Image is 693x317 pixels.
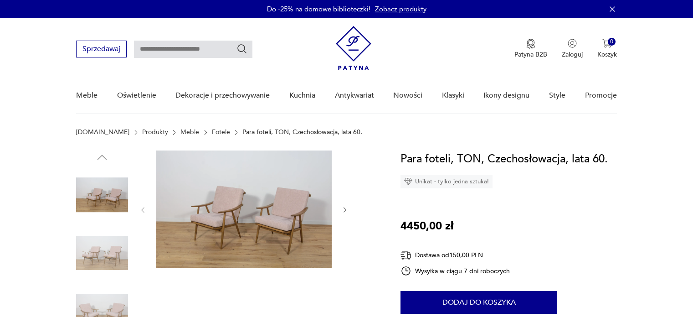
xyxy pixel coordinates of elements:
a: Style [549,78,565,113]
button: 0Koszyk [597,39,617,59]
button: Zaloguj [562,39,583,59]
div: Unikat - tylko jedna sztuka! [400,175,493,188]
img: Ikona koszyka [602,39,611,48]
button: Dodaj do koszyka [400,291,557,314]
div: Wysyłka w ciągu 7 dni roboczych [400,265,510,276]
a: Zobacz produkty [375,5,426,14]
a: [DOMAIN_NAME] [76,129,129,136]
img: Zdjęcie produktu Para foteli, TON, Czechosłowacja, lata 60. [156,151,332,268]
a: Ikona medaluPatyna B2B [514,39,547,59]
a: Nowości [393,78,422,113]
a: Meble [180,129,199,136]
img: Patyna - sklep z meblami i dekoracjami vintage [336,26,371,70]
a: Promocje [585,78,617,113]
p: Zaloguj [562,50,583,59]
a: Oświetlenie [117,78,156,113]
a: Sprzedawaj [76,47,127,53]
div: 0 [608,38,616,46]
p: Do -25% na domowe biblioteczki! [267,5,370,14]
img: Ikona medalu [526,39,535,49]
p: 4450,00 zł [400,218,453,235]
a: Fotele [212,129,230,136]
div: Dostawa od 150,00 PLN [400,249,510,261]
a: Klasyki [442,78,464,113]
img: Zdjęcie produktu Para foteli, TON, Czechosłowacja, lata 60. [76,227,128,279]
a: Kuchnia [289,78,315,113]
h1: Para foteli, TON, Czechosłowacja, lata 60. [400,151,608,168]
p: Patyna B2B [514,50,547,59]
a: Ikony designu [483,78,529,113]
a: Dekoracje i przechowywanie [175,78,270,113]
a: Meble [76,78,98,113]
p: Koszyk [597,50,617,59]
img: Ikona diamentu [404,177,412,186]
p: Para foteli, TON, Czechosłowacja, lata 60. [242,129,362,136]
img: Ikonka użytkownika [568,39,577,48]
button: Szukaj [236,43,247,54]
img: Zdjęcie produktu Para foteli, TON, Czechosłowacja, lata 60. [76,169,128,221]
a: Produkty [142,129,168,136]
button: Patyna B2B [514,39,547,59]
img: Ikona dostawy [400,249,411,261]
button: Sprzedawaj [76,41,127,57]
a: Antykwariat [335,78,374,113]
